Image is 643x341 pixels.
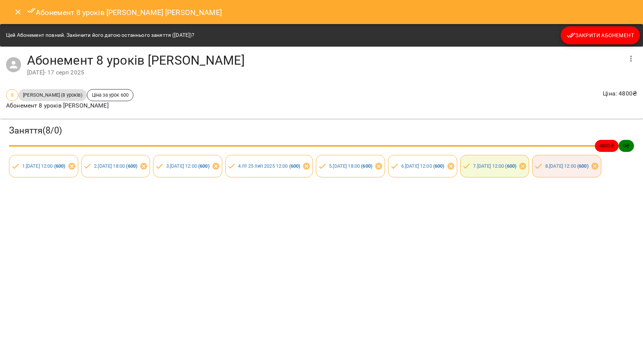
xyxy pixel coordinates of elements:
b: ( 600 ) [54,163,65,169]
div: 5.[DATE] 18:00 (600) [316,155,385,177]
div: [DATE] - 17 серп 2025 [27,68,622,77]
b: ( 600 ) [433,163,444,169]
span: 0 ₴ [619,142,634,149]
div: Цей Абонемент повний. Закінчити його датою останнього заняття ([DATE])? [6,29,194,42]
b: ( 600 ) [198,163,209,169]
span: Закрити Абонемент [567,31,634,40]
a: 4.пт 25 лип 2025 12:00 (600) [238,163,300,169]
h4: Абонемент 8 уроків [PERSON_NAME] [27,53,622,68]
h3: Заняття ( 8 / 0 ) [9,125,634,136]
button: Закрити Абонемент [561,26,640,44]
a: 5.[DATE] 18:00 (600) [329,163,372,169]
span: 4800 ₴ [595,142,619,149]
h6: Абонемент 8 уроків [PERSON_NAME] [PERSON_NAME] [27,6,222,18]
b: ( 600 ) [289,163,300,169]
b: ( 600 ) [361,163,372,169]
p: Ціна : 4800 ₴ [603,89,637,98]
a: 8.[DATE] 12:00 (600) [545,163,588,169]
a: 3.[DATE] 12:00 (600) [166,163,209,169]
a: 2.[DATE] 18:00 (600) [94,163,137,169]
a: 6.[DATE] 12:00 (600) [401,163,444,169]
span: 8 [6,91,18,99]
span: Ціна за урок 600 [87,91,133,99]
div: 7.[DATE] 12:00 (600) [460,155,529,177]
a: 7.[DATE] 12:00 (600) [473,163,516,169]
b: ( 600 ) [505,163,516,169]
a: 1.[DATE] 12:00 (600) [22,163,65,169]
div: 3.[DATE] 12:00 (600) [153,155,222,177]
div: 8.[DATE] 12:00 (600) [532,155,601,177]
b: ( 600 ) [577,163,588,169]
button: Close [9,3,27,21]
div: 2.[DATE] 18:00 (600) [81,155,150,177]
div: 6.[DATE] 12:00 (600) [388,155,457,177]
div: 1.[DATE] 12:00 (600) [9,155,78,177]
div: 4.пт 25 лип 2025 12:00 (600) [225,155,313,177]
b: ( 600 ) [126,163,137,169]
p: Абонемент 8 уроків [PERSON_NAME] [6,101,133,110]
span: [PERSON_NAME] (8 уроків) [18,91,87,99]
